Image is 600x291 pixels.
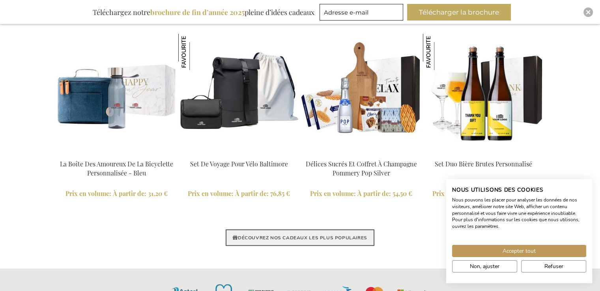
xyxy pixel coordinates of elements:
button: Ajustez les préférences de cookie [452,260,517,272]
span: À partir de [235,189,269,198]
a: Personalised Champagne Beer Set Duo Bière Brutes Personnalisé [423,150,544,157]
img: Baltimore Bike Travel Set [178,34,300,155]
img: Personalised Champagne Beer [423,34,544,155]
a: Baltimore Bike Travel Set Set De Voyage Pour Vélo Baltimore [178,150,300,157]
span: Non, ajuster [470,262,499,270]
h2: Nous utilisons des cookies [452,187,586,194]
span: Prix en volume: [188,189,234,198]
a: DÉCOUVREZ NOS CADEAUX LES PLUS POPULAIRES [226,229,374,246]
img: Set Duo Bière Brutes Personnalisé [423,34,459,70]
a: Sweet Delights & Pommery Pop Silver Champagne Box [301,150,422,157]
a: Set Duo Bière Brutes Personnalisé [435,160,532,168]
img: Close [586,10,591,15]
span: 54,50 € [393,189,412,198]
input: Adresse e-mail [320,4,403,21]
a: The Personalized Bike Lovers Box - Blue [56,150,178,157]
form: marketing offers and promotions [320,4,406,23]
a: Prix en volume: À partir de 33,30 € [423,189,544,198]
span: À partir de [113,189,146,198]
span: 76,85 € [270,189,290,198]
div: Téléchargez notre pleine d’idées cadeaux [89,4,318,21]
a: Prix en volume: À partir de 76,85 € [178,189,300,198]
a: Prix en volume: À partir de 54,50 € [301,189,422,198]
img: Set De Voyage Pour Vélo Baltimore [178,34,215,70]
span: Prix en volume: [310,189,356,198]
a: Prix en volume: À partir de 31,20 € [56,189,178,198]
a: Set De Voyage Pour Vélo Baltimore [190,160,288,168]
button: Refuser tous les cookies [521,260,586,272]
b: brochure de fin d’année 2025 [150,7,245,17]
button: Télécharger la brochure [407,4,511,21]
span: Prix en volume: [432,189,478,198]
button: Accepter tous les cookies [452,245,586,257]
span: À partir de [357,189,391,198]
span: Prix en volume: [65,189,111,198]
a: La Boîte Des Amoureux De La Bicyclette Personnalisée - Bleu [60,160,173,177]
span: 31,20 € [148,189,168,198]
a: Délices Sucrés Et Coffret À Champagne Pommery Pop Silver [306,160,417,177]
img: The Personalized Bike Lovers Box - Blue [56,34,178,155]
p: Nous pouvons les placer pour analyser les données de nos visiteurs, améliorer notre site Web, aff... [452,197,586,230]
span: Accepter tout [503,247,536,255]
img: Sweet Delights & Pommery Pop Silver Champagne Box [301,34,422,155]
div: Close [583,7,593,17]
span: Refuser [544,262,563,270]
